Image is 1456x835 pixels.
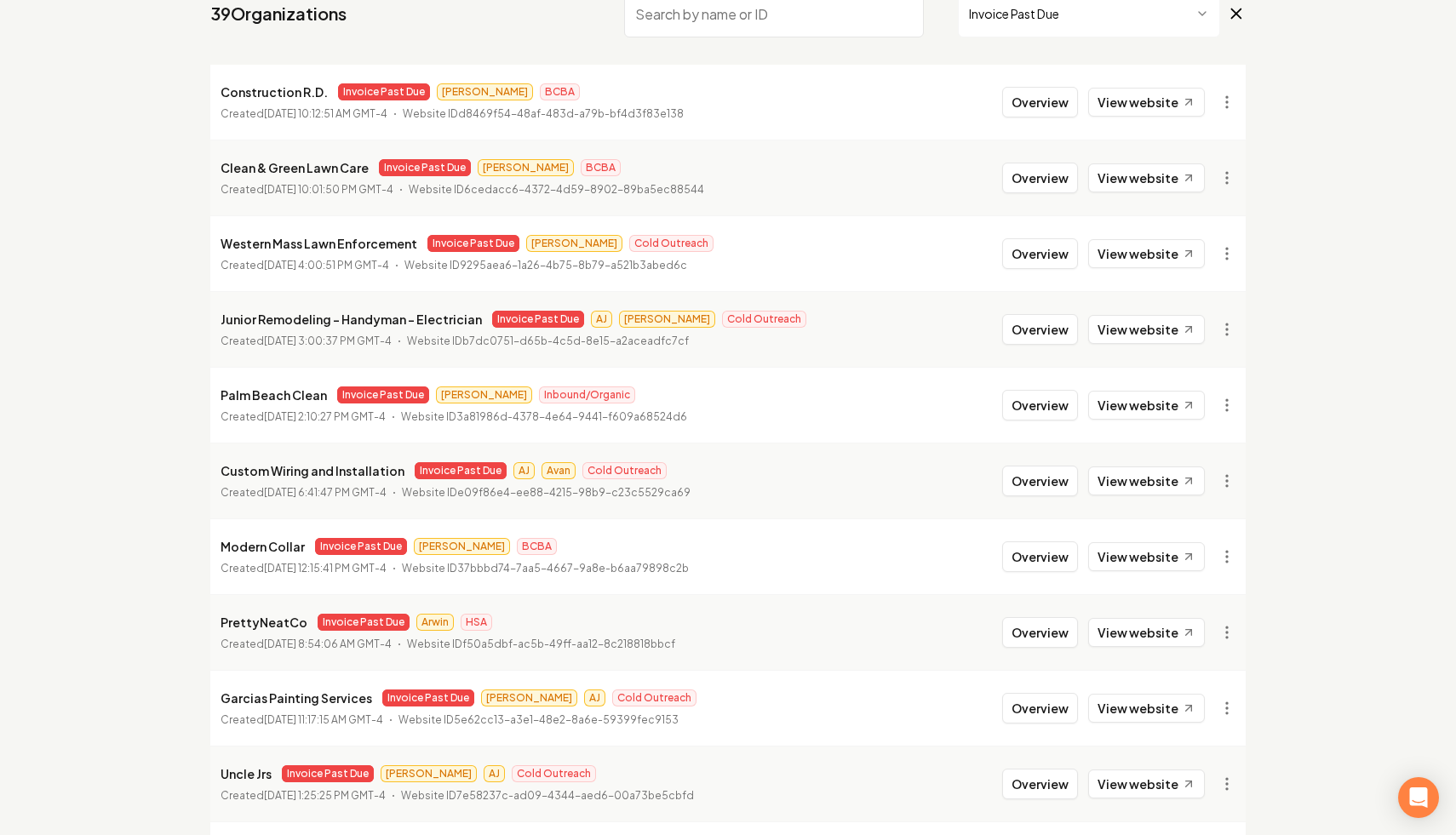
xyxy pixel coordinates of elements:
span: Cold Outreach [722,311,806,328]
p: Created [221,257,389,274]
p: Construction R.D. [221,82,328,102]
span: HSA [461,614,492,631]
span: Invoice Past Due [427,235,519,252]
span: [PERSON_NAME] [526,235,622,252]
span: Invoice Past Due [415,462,507,479]
p: Garcias Painting Services [221,688,372,708]
p: Palm Beach Clean [221,385,327,405]
button: Overview [1002,541,1078,572]
p: Custom Wiring and Installation [221,460,404,481]
span: AJ [584,689,605,706]
span: Cold Outreach [629,235,714,252]
span: [PERSON_NAME] [478,159,574,176]
span: [PERSON_NAME] [437,83,533,100]
div: Open Intercom Messenger [1398,777,1439,818]
button: Overview [1002,693,1078,723]
span: Invoice Past Due [337,386,429,403]
p: Website ID b7dc0751-d65b-4c5d-8e15-a2aceadfc7cf [407,333,689,350]
span: [PERSON_NAME] [436,386,532,403]
button: Overview [1002,163,1078,193]
span: [PERSON_NAME] [481,689,577,706]
p: Created [221,333,392,350]
a: View website [1088,239,1205,268]
a: View website [1088,391,1205,420]
p: Created [221,712,383,729]
a: View website [1088,88,1205,117]
span: [PERSON_NAME] [381,765,477,782]
span: Invoice Past Due [315,538,407,555]
button: Overview [1002,769,1078,799]
span: Invoice Past Due [379,159,471,176]
p: Uncle Jrs [221,764,272,784]
p: Website ID 7e58237c-ad09-4344-aed6-00a73be5cbfd [401,787,694,804]
span: Arwin [416,614,454,631]
p: Created [221,484,387,501]
span: [PERSON_NAME] [414,538,510,555]
p: Website ID 9295aea6-1a26-4b75-8b79-a521b3abed6c [404,257,687,274]
p: Created [221,409,386,426]
a: 39Organizations [210,2,347,26]
p: Created [221,106,387,123]
span: [PERSON_NAME] [619,311,715,328]
a: View website [1088,618,1205,647]
p: Junior Remodeling - Handyman - Electrician [221,309,482,329]
span: BCBA [540,83,580,100]
p: Website ID 37bbbd74-7aa5-4667-9a8e-b6aa79898c2b [402,560,689,577]
button: Overview [1002,466,1078,496]
button: Overview [1002,238,1078,269]
a: View website [1088,694,1205,723]
span: AJ [591,311,612,328]
p: PrettyNeatCo [221,612,307,632]
p: Clean & Green Lawn Care [221,157,369,178]
time: [DATE] 6:41:47 PM GMT-4 [264,486,387,499]
span: Cold Outreach [612,689,696,706]
span: Invoice Past Due [282,765,374,782]
span: Invoice Past Due [338,83,430,100]
p: Created [221,787,386,804]
p: Western Mass Lawn Enforcement [221,233,417,254]
time: [DATE] 4:00:51 PM GMT-4 [264,259,389,272]
span: Invoice Past Due [382,689,474,706]
time: [DATE] 12:15:41 PM GMT-4 [264,562,387,575]
span: BCBA [517,538,557,555]
button: Overview [1002,314,1078,345]
time: [DATE] 11:17:15 AM GMT-4 [264,713,383,726]
time: [DATE] 8:54:06 AM GMT-4 [264,638,392,650]
time: [DATE] 10:12:51 AM GMT-4 [264,107,387,120]
time: [DATE] 3:00:37 PM GMT-4 [264,335,392,347]
p: Website ID 3a81986d-4378-4e64-9441-f609a68524d6 [401,409,687,426]
p: Website ID d8469f54-48af-483d-a79b-bf4d3f83e138 [403,106,684,123]
button: Overview [1002,617,1078,648]
span: Inbound/Organic [539,386,635,403]
p: Website ID 6cedacc6-4372-4d59-8902-89ba5ec88544 [409,181,704,198]
a: View website [1088,163,1205,192]
time: [DATE] 2:10:27 PM GMT-4 [264,410,386,423]
span: AJ [484,765,505,782]
p: Created [221,636,392,653]
p: Modern Collar [221,536,305,557]
p: Website ID f50a5dbf-ac5b-49ff-aa12-8c218818bbcf [407,636,675,653]
span: Avan [542,462,576,479]
button: Overview [1002,390,1078,420]
a: View website [1088,315,1205,344]
a: View website [1088,466,1205,495]
button: Overview [1002,87,1078,117]
span: Cold Outreach [582,462,667,479]
span: AJ [513,462,535,479]
time: [DATE] 1:25:25 PM GMT-4 [264,789,386,802]
p: Website ID e09f86e4-ee88-4215-98b9-c23c5529ca69 [402,484,691,501]
p: Website ID 5e62cc13-a3e1-48e2-8a6e-59399fec9153 [398,712,679,729]
p: Created [221,560,387,577]
time: [DATE] 10:01:50 PM GMT-4 [264,183,393,196]
a: View website [1088,542,1205,571]
span: Invoice Past Due [492,311,584,328]
span: Invoice Past Due [318,614,410,631]
a: View website [1088,769,1205,798]
p: Created [221,181,393,198]
span: Cold Outreach [512,765,596,782]
span: BCBA [581,159,621,176]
